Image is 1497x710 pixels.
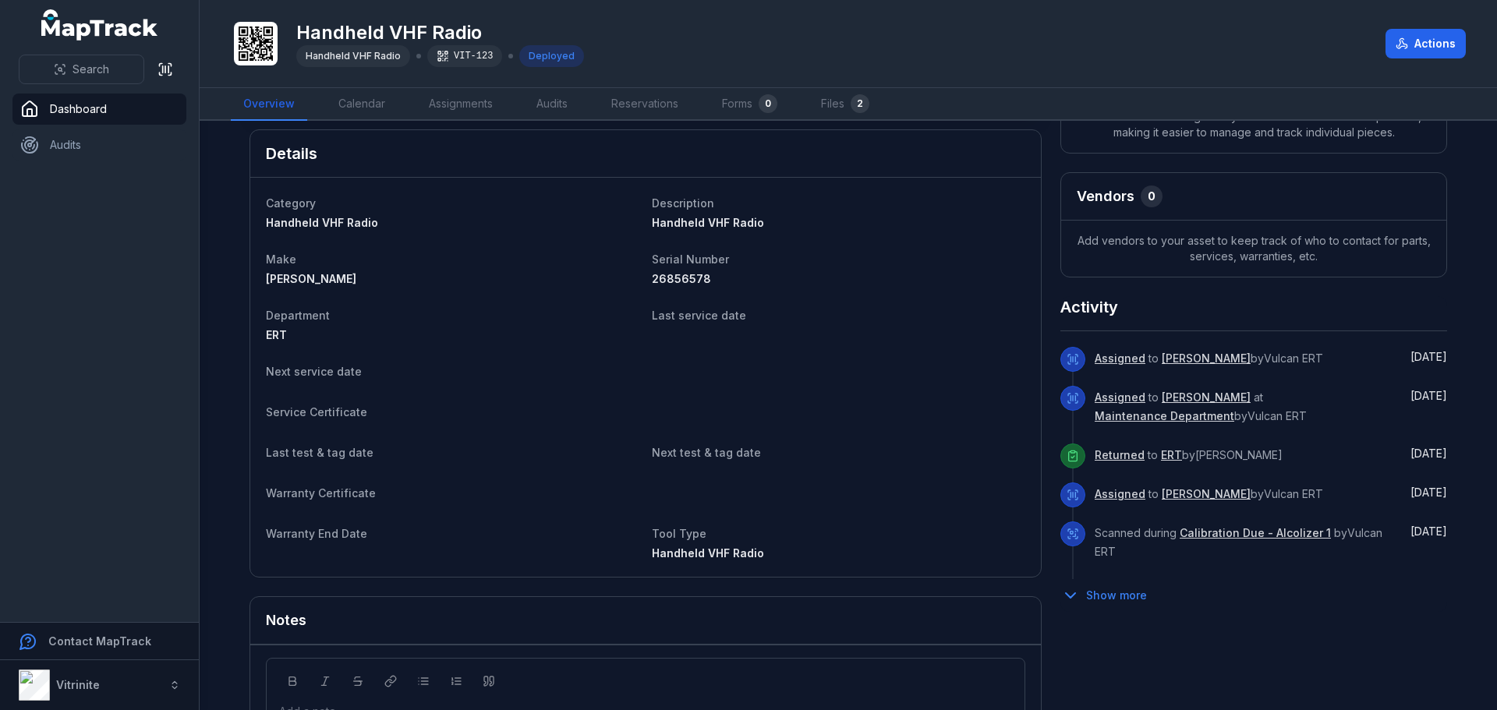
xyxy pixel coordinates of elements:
div: 0 [1141,185,1163,207]
a: Forms0 [710,88,790,121]
span: Warranty Certificate [266,486,376,500]
span: Handheld VHF Radio [306,50,401,62]
a: Calibration Due - Alcolizer 1 [1180,525,1331,541]
strong: Contact MapTrack [48,634,151,648]
span: Last service date [652,309,746,322]
span: 26856578 [652,272,711,285]
span: [DATE] [1410,486,1447,499]
span: [DATE] [1410,350,1447,363]
span: Handheld VHF Radio [266,216,378,229]
a: ERT [1161,447,1182,463]
h2: Details [266,143,317,164]
time: 9/12/2025, 7:10:41 AM [1410,350,1447,363]
span: Search [73,62,109,77]
span: [DATE] [1410,447,1447,460]
button: Actions [1386,29,1466,58]
a: Audits [12,129,186,161]
a: [PERSON_NAME] [1162,351,1251,366]
a: Maintenance Department [1095,408,1234,424]
div: VIT-123 [427,45,502,67]
span: ERT [266,328,287,341]
button: Search [19,55,144,84]
a: Reservations [599,88,691,121]
h3: Notes [266,609,306,631]
time: 9/11/2025, 6:03:35 AM [1410,389,1447,402]
span: to by Vulcan ERT [1095,487,1323,500]
button: Show more [1060,579,1157,612]
h1: Handheld VHF Radio [296,20,584,45]
time: 9/10/2025, 3:06:48 PM [1410,447,1447,460]
time: 9/10/2025, 7:26:50 AM [1410,525,1447,538]
a: [PERSON_NAME] [1162,390,1251,405]
a: Calendar [326,88,398,121]
a: Assigned [1095,390,1145,405]
span: Next service date [266,365,362,378]
h3: Vendors [1077,185,1134,207]
a: Dashboard [12,94,186,125]
a: [PERSON_NAME] [1162,486,1251,502]
a: Assigned [1095,351,1145,366]
span: to by [PERSON_NAME] [1095,448,1283,461]
span: Handheld VHF Radio [652,546,764,560]
div: 2 [851,94,869,113]
span: Last test & tag date [266,446,373,459]
a: Audits [524,88,580,121]
span: Tool Type [652,527,706,540]
span: Add vendors to your asset to keep track of who to contact for parts, services, warranties, etc. [1061,221,1446,277]
h2: Activity [1060,296,1118,318]
span: Scanned during by Vulcan ERT [1095,526,1382,558]
span: Add sub-assets to organise your assets into distinct components, making it easier to manage and t... [1061,97,1446,153]
span: Make [266,253,296,266]
a: Returned [1095,447,1145,463]
span: [PERSON_NAME] [266,272,356,285]
span: Category [266,196,316,210]
span: Warranty End Date [266,527,367,540]
span: Next test & tag date [652,446,761,459]
strong: Vitrinite [56,678,100,691]
span: [DATE] [1410,389,1447,402]
div: 0 [759,94,777,113]
span: [DATE] [1410,525,1447,538]
span: to at by Vulcan ERT [1095,390,1307,422]
a: MapTrack [41,9,158,41]
a: Assignments [416,88,505,121]
span: Department [266,309,330,322]
span: Serial Number [652,253,729,266]
a: Assigned [1095,486,1145,502]
div: Deployed [519,45,584,67]
span: to by Vulcan ERT [1095,351,1323,365]
span: Handheld VHF Radio [652,216,764,229]
span: Service Certificate [266,405,367,419]
a: Files2 [809,88,882,121]
span: Description [652,196,714,210]
a: Overview [231,88,307,121]
time: 9/10/2025, 7:26:50 AM [1410,486,1447,499]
